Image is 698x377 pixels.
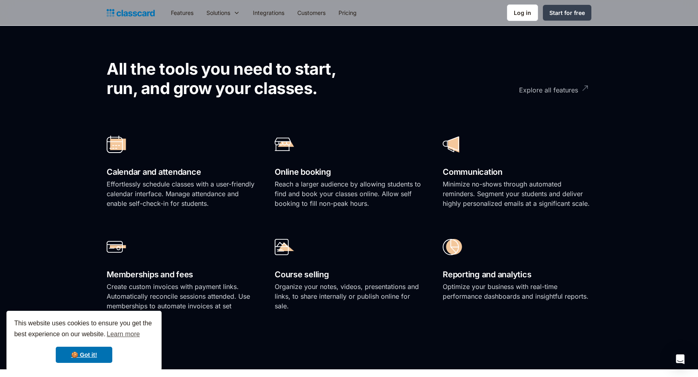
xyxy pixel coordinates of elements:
a: home [107,7,155,19]
span: This website uses cookies to ensure you get the best experience on our website. [14,318,154,340]
div: Start for free [549,8,585,17]
div: Log in [514,8,531,17]
a: Log in [507,4,538,21]
div: Open Intercom Messenger [671,350,690,369]
div: cookieconsent [6,311,162,371]
h2: Communication [443,165,591,179]
div: Solutions [206,8,230,17]
p: Minimize no-shows through automated reminders. Segment your students and deliver highly personali... [443,179,591,208]
a: Customers [291,4,332,22]
a: Start for free [543,5,591,21]
h2: Course selling [275,268,423,282]
p: Effortlessly schedule classes with a user-friendly calendar interface. Manage attendance and enab... [107,179,255,208]
a: learn more about cookies [105,328,141,340]
a: Pricing [332,4,363,22]
h2: Memberships and fees [107,268,255,282]
h2: Online booking [275,165,423,179]
p: Create custom invoices with payment links. Automatically reconcile sessions attended. Use members... [107,282,255,320]
a: Features [164,4,200,22]
a: Explore all features [474,79,587,101]
p: Optimize your business with real-time performance dashboards and insightful reports. [443,282,591,301]
div: Explore all features [519,79,578,95]
h2: Calendar and attendance [107,165,255,179]
h2: Reporting and analytics [443,268,591,282]
a: dismiss cookie message [56,347,112,363]
p: Organize your notes, videos, presentations and links, to share internally or publish online for s... [275,282,423,311]
h2: All the tools you need to start, run, and grow your classes. [107,59,363,98]
a: Integrations [246,4,291,22]
div: Solutions [200,4,246,22]
p: Reach a larger audience by allowing students to find and book your classes online. Allow self boo... [275,179,423,208]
